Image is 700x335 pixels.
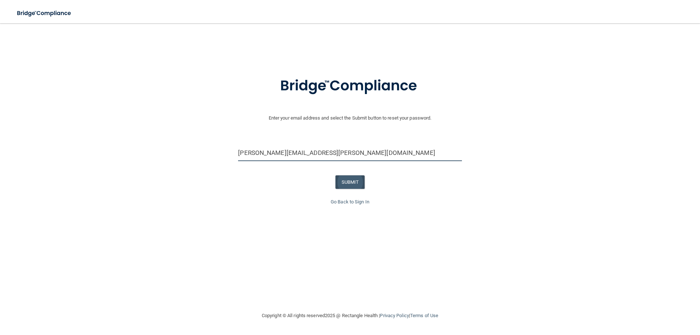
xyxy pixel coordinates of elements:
img: bridge_compliance_login_screen.278c3ca4.svg [265,67,435,105]
div: Copyright © All rights reserved 2025 @ Rectangle Health | | [217,304,483,327]
a: Terms of Use [410,313,438,318]
img: bridge_compliance_login_screen.278c3ca4.svg [11,6,78,21]
a: Privacy Policy [380,313,409,318]
button: SUBMIT [335,175,365,189]
input: Email [238,145,462,161]
a: Go Back to Sign In [331,199,369,204]
iframe: Drift Widget Chat Controller [574,283,691,312]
